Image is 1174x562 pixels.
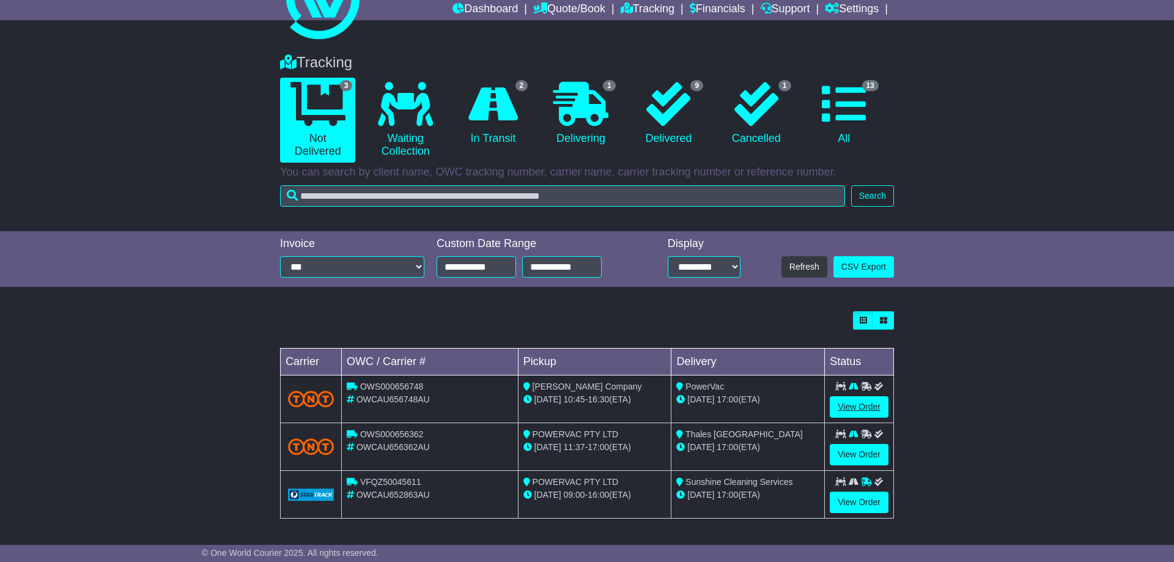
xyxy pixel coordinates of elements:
[830,444,888,465] a: View Order
[687,394,714,404] span: [DATE]
[437,237,633,251] div: Custom Date Range
[668,237,741,251] div: Display
[685,382,724,391] span: PowerVac
[280,166,894,179] p: You can search by client name, OWC tracking number, carrier name, carrier tracking number or refe...
[781,256,827,278] button: Refresh
[717,490,738,500] span: 17:00
[851,185,894,207] button: Search
[825,349,894,375] td: Status
[588,442,609,452] span: 17:00
[515,80,528,91] span: 2
[456,78,531,150] a: 2 In Transit
[523,393,666,406] div: - (ETA)
[717,442,738,452] span: 17:00
[718,78,794,150] a: 1 Cancelled
[360,477,421,487] span: VFQZ50045611
[533,382,642,391] span: [PERSON_NAME] Company
[288,489,334,501] img: GetCarrierServiceLogo
[360,429,424,439] span: OWS000656362
[685,429,803,439] span: Thales [GEOGRAPHIC_DATA]
[367,78,443,163] a: Waiting Collection
[342,349,519,375] td: OWC / Carrier #
[676,489,819,501] div: (ETA)
[717,394,738,404] span: 17:00
[202,548,378,558] span: © One World Courier 2025. All rights reserved.
[288,391,334,407] img: TNT_Domestic.png
[676,441,819,454] div: (ETA)
[588,394,609,404] span: 16:30
[288,438,334,455] img: TNT_Domestic.png
[671,349,825,375] td: Delivery
[603,80,616,91] span: 1
[687,490,714,500] span: [DATE]
[274,54,900,72] div: Tracking
[281,349,342,375] td: Carrier
[564,442,585,452] span: 11:37
[833,256,894,278] a: CSV Export
[588,490,609,500] span: 16:00
[687,442,714,452] span: [DATE]
[631,78,706,150] a: 9 Delivered
[534,442,561,452] span: [DATE]
[356,490,430,500] span: OWCAU652863AU
[564,394,585,404] span: 10:45
[685,477,792,487] span: Sunshine Cleaning Services
[518,349,671,375] td: Pickup
[533,477,619,487] span: POWERVAC PTY LTD
[356,442,430,452] span: OWCAU656362AU
[862,80,879,91] span: 13
[676,393,819,406] div: (ETA)
[778,80,791,91] span: 1
[830,396,888,418] a: View Order
[564,490,585,500] span: 09:00
[534,394,561,404] span: [DATE]
[356,394,430,404] span: OWCAU656748AU
[340,80,353,91] span: 3
[280,78,355,163] a: 3 Not Delivered
[523,441,666,454] div: - (ETA)
[280,237,424,251] div: Invoice
[690,80,703,91] span: 9
[360,382,424,391] span: OWS000656748
[807,78,882,150] a: 13 All
[830,492,888,513] a: View Order
[533,429,619,439] span: POWERVAC PTY LTD
[543,78,618,150] a: 1 Delivering
[523,489,666,501] div: - (ETA)
[534,490,561,500] span: [DATE]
